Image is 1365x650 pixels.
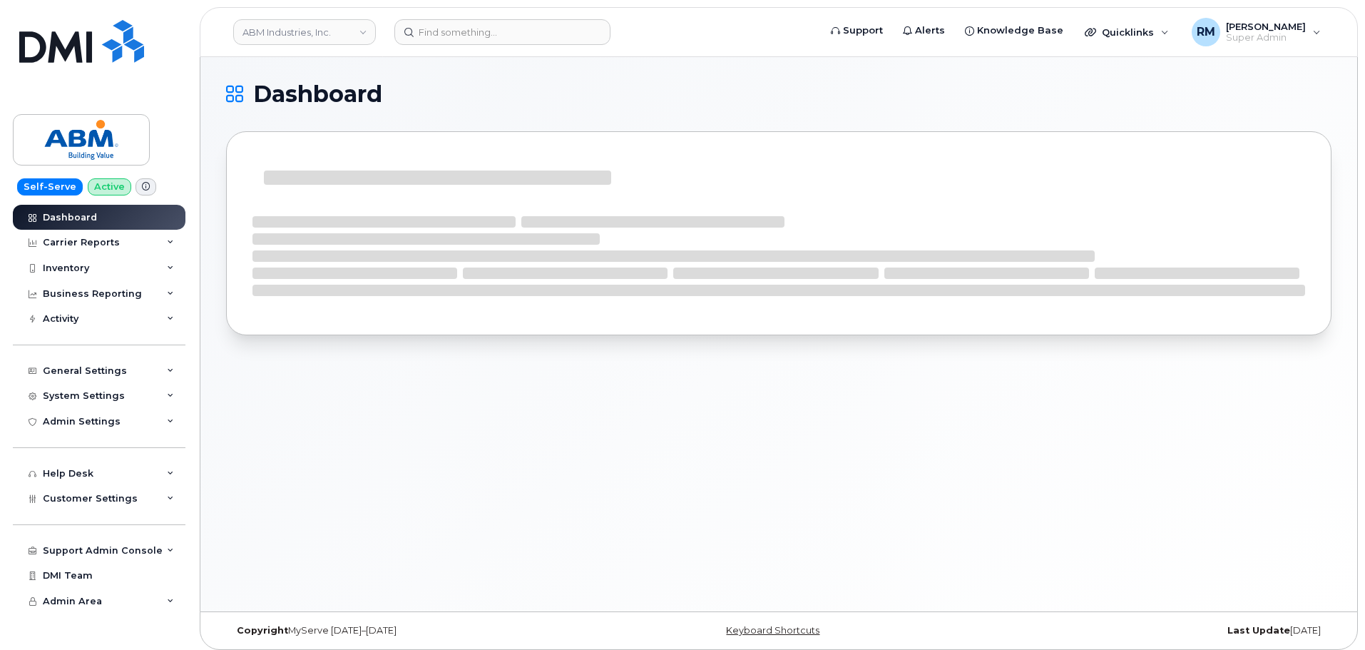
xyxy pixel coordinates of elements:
div: [DATE] [963,625,1331,636]
strong: Copyright [237,625,288,636]
span: Dashboard [253,83,382,105]
div: MyServe [DATE]–[DATE] [226,625,595,636]
a: Keyboard Shortcuts [726,625,819,636]
strong: Last Update [1227,625,1290,636]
